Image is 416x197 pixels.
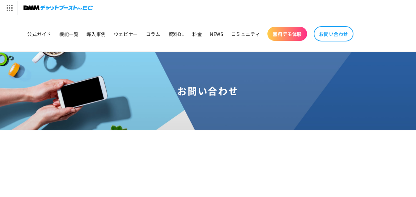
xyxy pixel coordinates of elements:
[319,31,348,37] span: お問い合わせ
[27,31,51,37] span: 公式ガイド
[267,27,307,41] a: 無料デモ体験
[86,31,106,37] span: 導入事例
[314,26,353,41] a: お問い合わせ
[188,27,206,41] a: 料金
[1,1,18,15] img: サービス
[227,27,264,41] a: コミュニティ
[146,31,161,37] span: コラム
[23,3,93,13] img: チャットブーストforEC
[142,27,164,41] a: コラム
[206,27,227,41] a: NEWS
[231,31,260,37] span: コミュニティ
[114,31,138,37] span: ウェビナー
[168,31,184,37] span: 資料DL
[273,31,302,37] span: 無料デモ体験
[110,27,142,41] a: ウェビナー
[8,85,408,97] h1: お問い合わせ
[82,27,110,41] a: 導入事例
[164,27,188,41] a: 資料DL
[55,27,82,41] a: 機能一覧
[192,31,202,37] span: 料金
[210,31,223,37] span: NEWS
[23,27,55,41] a: 公式ガイド
[59,31,78,37] span: 機能一覧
